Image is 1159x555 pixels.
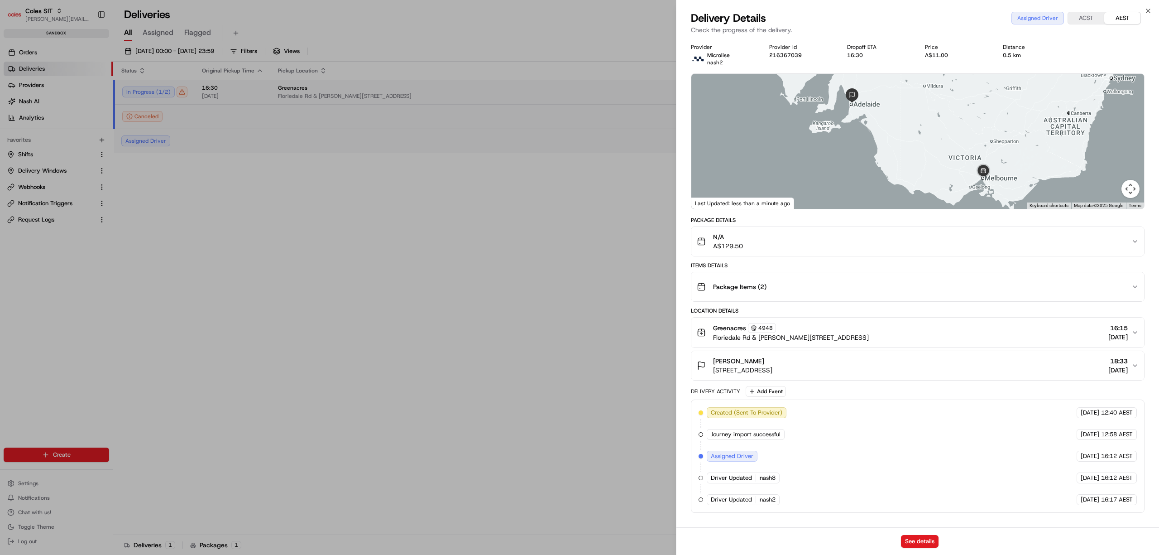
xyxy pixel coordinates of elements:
[1030,203,1068,209] button: Keyboard shortcuts
[691,307,1145,314] div: Location Details
[847,43,910,51] div: Dropoff ETA
[711,430,781,439] span: Journey import successful
[694,197,723,209] a: Open this area in Google Maps (opens a new window)
[691,52,705,66] img: microlise_logo.jpeg
[90,154,110,161] span: Pylon
[707,52,730,59] span: Microlise
[1101,430,1133,439] span: 12:58 AEST
[711,409,782,417] span: Created (Sent To Provider)
[1108,366,1128,375] span: [DATE]
[713,323,746,333] span: Greenacres
[73,128,149,145] a: 💻API Documentation
[847,52,910,59] div: 16:30
[691,43,754,51] div: Provider
[691,272,1144,301] button: Package Items (2)
[9,133,16,140] div: 📗
[691,11,766,25] span: Delivery Details
[713,366,772,375] span: [STREET_ADDRESS]
[24,59,149,68] input: Clear
[18,132,69,141] span: Knowledge Base
[713,333,869,342] span: Floriedale Rd & [PERSON_NAME][STREET_ADDRESS]
[77,133,84,140] div: 💻
[711,452,753,460] span: Assigned Driver
[691,351,1144,380] button: [PERSON_NAME][STREET_ADDRESS]18:33[DATE]
[1081,430,1099,439] span: [DATE]
[760,474,776,482] span: nash8
[711,496,752,504] span: Driver Updated
[1081,496,1099,504] span: [DATE]
[9,10,27,28] img: Nash
[9,87,25,103] img: 1736555255976-a54dd68f-1ca7-489b-9aae-adbdc363a1c4
[691,25,1145,34] p: Check the progress of the delivery.
[1081,409,1099,417] span: [DATE]
[5,128,73,145] a: 📗Knowledge Base
[746,386,786,397] button: Add Event
[1108,357,1128,366] span: 18:33
[691,227,1144,256] button: N/AA$129.50
[713,232,743,241] span: N/A
[769,52,802,59] button: 216367039
[1081,474,1099,482] span: [DATE]
[760,496,776,504] span: nash2
[925,52,988,59] div: A$11.00
[1003,43,1066,51] div: Distance
[1068,12,1104,24] button: ACST
[691,388,740,395] div: Delivery Activity
[691,217,1145,224] div: Package Details
[901,535,939,548] button: See details
[713,241,743,251] span: A$129.50
[1101,474,1133,482] span: 16:12 AEST
[1081,452,1099,460] span: [DATE]
[1108,333,1128,342] span: [DATE]
[154,90,165,101] button: Start new chat
[1003,52,1066,59] div: 0.5 km
[711,474,752,482] span: Driver Updated
[1101,409,1133,417] span: 12:40 AEST
[31,96,115,103] div: We're available if you need us!
[691,262,1145,269] div: Items Details
[1129,203,1141,208] a: Terms
[64,154,110,161] a: Powered byPylon
[707,59,723,66] span: nash2
[1108,323,1128,333] span: 16:15
[694,197,723,209] img: Google
[691,318,1144,347] button: Greenacres4948Floriedale Rd & [PERSON_NAME][STREET_ADDRESS]16:15[DATE]
[31,87,148,96] div: Start new chat
[925,43,988,51] div: Price
[1104,12,1140,24] button: AEST
[1101,496,1133,504] span: 16:17 AEST
[713,282,766,291] span: Package Items ( 2 )
[1074,203,1123,208] span: Map data ©2025 Google
[9,37,165,51] p: Welcome 👋
[758,324,773,332] span: 4948
[86,132,145,141] span: API Documentation
[769,43,833,51] div: Provider Id
[1121,180,1140,198] button: Map camera controls
[691,198,794,209] div: Last Updated: less than a minute ago
[713,357,764,366] span: [PERSON_NAME]
[1101,452,1133,460] span: 16:12 AEST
